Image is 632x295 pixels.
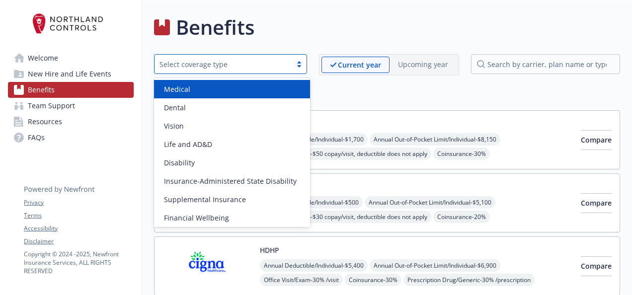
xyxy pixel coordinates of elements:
[164,157,195,168] span: Disability
[581,130,612,150] button: Compare
[345,274,401,286] span: Coinsurance - 30%
[581,261,612,271] span: Compare
[260,196,363,209] span: Annual Deductible/Individual - $500
[28,130,45,146] span: FAQs
[8,50,134,66] a: Welcome
[28,98,75,114] span: Team Support
[162,245,252,287] img: CIGNA carrier logo
[164,102,186,113] span: Dental
[260,147,431,160] span: Office Visit/Exam - $50 copay/visit, deductible does not apply
[154,87,620,102] h2: Medical
[370,259,500,272] span: Annual Out-of-Pocket Limit/Individual - $6,900
[176,12,254,42] h1: Benefits
[8,66,134,82] a: New Hire and Life Events
[260,211,431,223] span: Office Visit/Exam - $30 copay/visit, deductible does not apply
[433,211,490,223] span: Coinsurance - 20%
[24,211,133,220] a: Terms
[260,245,279,255] button: HDHP
[581,256,612,276] button: Compare
[28,82,55,98] span: Benefits
[164,176,297,186] span: Insurance-Administered State Disability
[260,133,368,146] span: Annual Deductible/Individual - $1,700
[164,213,229,223] span: Financial Wellbeing
[370,133,500,146] span: Annual Out-of-Pocket Limit/Individual - $8,150
[24,237,133,246] a: Disclaimer
[390,57,457,73] span: Upcoming year
[164,121,184,131] span: Vision
[164,84,190,94] span: Medical
[471,54,620,74] input: search by carrier, plan name or type
[28,50,58,66] span: Welcome
[581,193,612,213] button: Compare
[260,274,343,286] span: Office Visit/Exam - 30% /visit
[403,274,535,286] span: Prescription Drug/Generic - 30% /prescription
[24,198,133,207] a: Privacy
[28,114,62,130] span: Resources
[164,194,246,205] span: Supplemental Insurance
[159,59,287,70] div: Select coverage type
[8,130,134,146] a: FAQs
[398,59,448,70] p: Upcoming year
[28,66,111,82] span: New Hire and Life Events
[338,60,381,70] p: Current year
[581,135,612,145] span: Compare
[24,224,133,233] a: Accessibility
[164,139,212,149] span: Life and AD&D
[8,82,134,98] a: Benefits
[8,98,134,114] a: Team Support
[8,114,134,130] a: Resources
[433,147,490,160] span: Coinsurance - 30%
[581,198,612,208] span: Compare
[365,196,495,209] span: Annual Out-of-Pocket Limit/Individual - $5,100
[24,250,133,275] p: Copyright © 2024 - 2025 , Newfront Insurance Services, ALL RIGHTS RESERVED
[260,259,368,272] span: Annual Deductible/Individual - $5,400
